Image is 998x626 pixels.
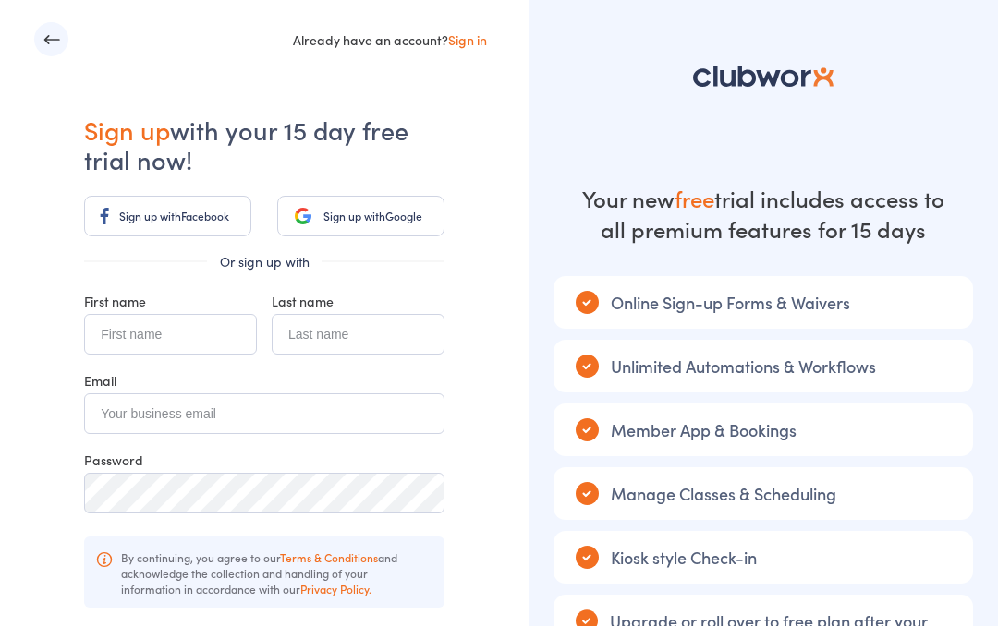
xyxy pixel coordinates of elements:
div: Unlimited Automations & Workflows [554,340,973,392]
div: Member App & Bookings [554,403,973,456]
div: Manage Classes & Scheduling [554,467,973,520]
div: By continuing, you agree to our and acknowledge the collection and handling of your information i... [84,536,444,608]
div: Email [84,371,444,390]
a: Sign up withGoogle [277,196,444,236]
a: Terms & Conditions [280,549,378,565]
div: Last name [272,292,444,310]
a: Sign in [448,30,487,49]
div: Your new trial includes access to all premium features for 15 days [578,183,948,244]
span: Sign up [84,112,170,147]
div: Online Sign-up Forms & Waivers [554,276,973,329]
img: logo-81c5d2ba81851df8b7b8b3f485ec5aa862684ab1dc4821eed5b71d8415c3dc76.svg [693,66,833,87]
div: First name [84,292,257,310]
div: Kiosk style Check-in [554,531,973,584]
a: Privacy Policy. [300,581,371,596]
input: Your business email [84,393,444,434]
div: Or sign up with [84,252,444,271]
div: Password [84,451,444,469]
span: Sign up with [119,208,181,223]
input: Last name [272,314,444,355]
a: Sign up withFacebook [84,196,251,236]
span: Sign up with [323,208,385,223]
div: Already have an account? [293,30,487,49]
h1: with your 15 day free trial now! [84,114,444,174]
input: First name [84,314,257,355]
strong: free [675,183,714,213]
